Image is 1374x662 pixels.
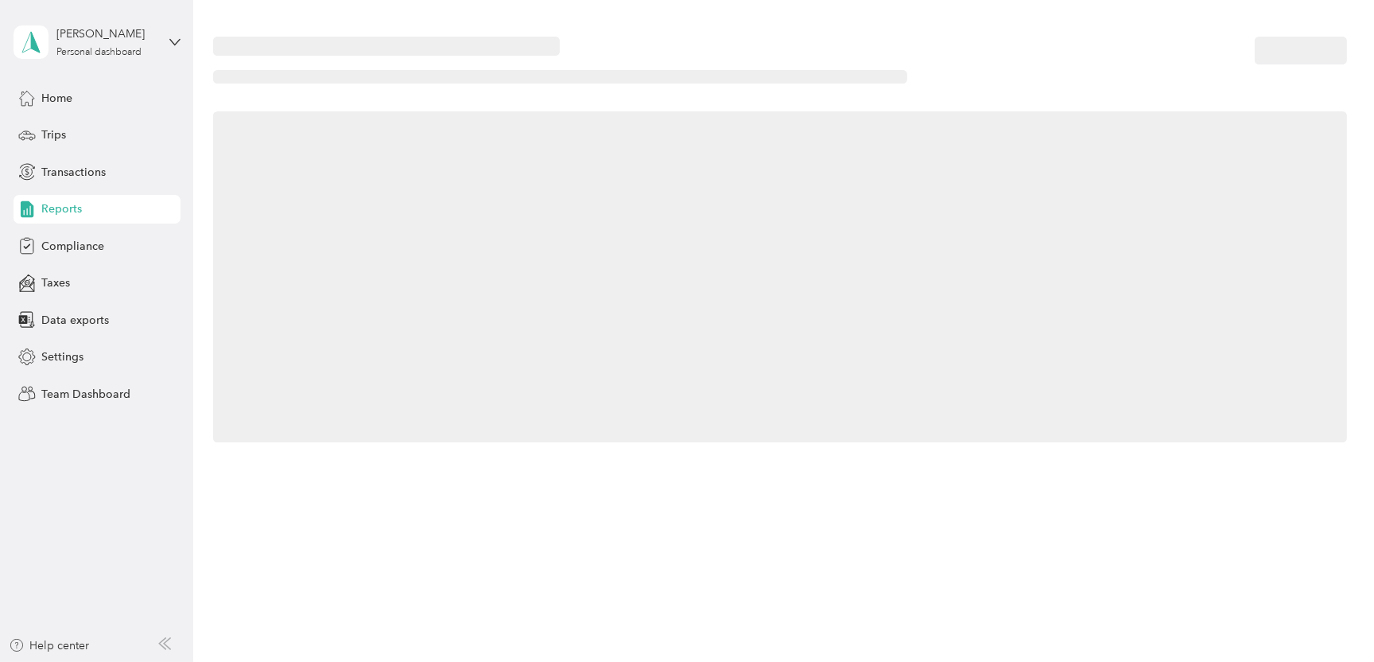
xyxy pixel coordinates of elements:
span: Data exports [41,312,109,329]
span: Compliance [41,238,104,255]
span: Settings [41,349,83,365]
span: Trips [41,127,66,143]
span: Home [41,90,72,107]
iframe: Everlance-gr Chat Button Frame [1285,573,1374,662]
div: Personal dashboard [56,48,142,57]
span: Team Dashboard [41,386,130,403]
div: [PERSON_NAME] [56,25,156,42]
span: Reports [41,201,82,217]
button: Help center [9,637,90,654]
span: Transactions [41,164,106,181]
span: Taxes [41,275,70,291]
